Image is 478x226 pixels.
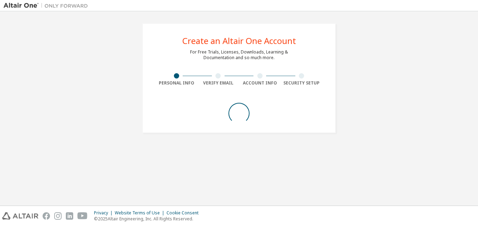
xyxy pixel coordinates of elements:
[115,210,166,216] div: Website Terms of Use
[239,80,281,86] div: Account Info
[182,37,296,45] div: Create an Altair One Account
[94,216,203,222] p: © 2025 Altair Engineering, Inc. All Rights Reserved.
[166,210,203,216] div: Cookie Consent
[54,212,62,220] img: instagram.svg
[190,49,288,61] div: For Free Trials, Licenses, Downloads, Learning & Documentation and so much more.
[77,212,88,220] img: youtube.svg
[2,212,38,220] img: altair_logo.svg
[156,80,197,86] div: Personal Info
[66,212,73,220] img: linkedin.svg
[197,80,239,86] div: Verify Email
[4,2,92,9] img: Altair One
[281,80,323,86] div: Security Setup
[43,212,50,220] img: facebook.svg
[94,210,115,216] div: Privacy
